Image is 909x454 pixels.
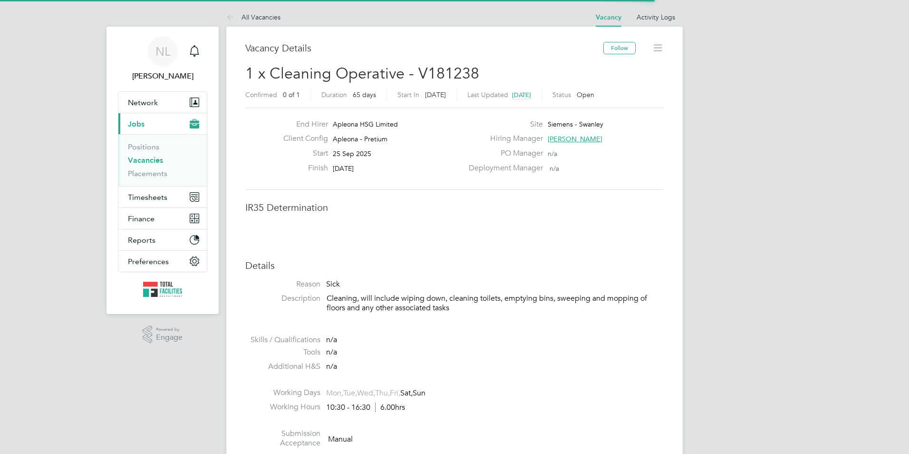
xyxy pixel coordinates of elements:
[326,388,343,398] span: Mon,
[118,134,207,186] div: Jobs
[548,149,557,158] span: n/a
[326,347,337,357] span: n/a
[463,119,543,129] label: Site
[321,90,347,99] label: Duration
[463,134,543,144] label: Hiring Manager
[118,229,207,250] button: Reports
[245,259,664,272] h3: Details
[276,134,328,144] label: Client Config
[353,90,376,99] span: 65 days
[333,164,354,173] span: [DATE]
[118,187,207,207] button: Timesheets
[245,402,320,412] label: Working Hours
[548,120,603,128] span: Siemens - Swanley
[327,294,664,314] p: Cleaning, will include wiping down, cleaning toilets, emptying bins, sweeping and mopping of floo...
[128,98,158,107] span: Network
[413,388,425,398] span: Sun
[390,388,400,398] span: Fri,
[326,335,337,345] span: n/a
[276,119,328,129] label: End Hirer
[128,169,167,178] a: Placements
[328,434,353,444] span: Manual
[118,208,207,229] button: Finance
[333,149,371,158] span: 25 Sep 2025
[143,326,183,344] a: Powered byEngage
[276,148,328,158] label: Start
[118,251,207,272] button: Preferences
[400,388,413,398] span: Sat,
[245,429,320,449] label: Submission Acceptance
[397,90,419,99] label: Start In
[245,64,479,83] span: 1 x Cleaning Operative - V181238
[245,362,320,372] label: Additional H&S
[156,334,183,342] span: Engage
[128,142,159,151] a: Positions
[326,279,340,289] span: Sick
[375,403,405,412] span: 6.00hrs
[118,282,207,297] a: Go to home page
[128,193,167,202] span: Timesheets
[245,294,320,304] label: Description
[326,362,337,371] span: n/a
[343,388,357,398] span: Tue,
[463,148,543,158] label: PO Manager
[357,388,375,398] span: Wed,
[463,163,543,173] label: Deployment Manager
[333,135,387,143] span: Apleona - Pretium
[106,27,219,314] nav: Main navigation
[245,335,320,345] label: Skills / Qualifications
[550,164,559,173] span: n/a
[118,70,207,82] span: Nicola Lawrence
[118,36,207,82] a: NL[PERSON_NAME]
[128,257,169,266] span: Preferences
[467,90,508,99] label: Last Updated
[155,45,170,58] span: NL
[375,388,390,398] span: Thu,
[326,403,405,413] div: 10:30 - 16:30
[245,388,320,398] label: Working Days
[577,90,594,99] span: Open
[156,326,183,334] span: Powered by
[425,90,446,99] span: [DATE]
[603,42,636,54] button: Follow
[333,120,398,128] span: Apleona HSG Limited
[245,347,320,357] label: Tools
[128,236,155,245] span: Reports
[245,279,320,289] label: Reason
[118,113,207,134] button: Jobs
[552,90,571,99] label: Status
[245,201,664,214] h3: IR35 Determination
[128,119,145,128] span: Jobs
[128,214,155,223] span: Finance
[143,282,182,297] img: tfrecruitment-logo-retina.png
[245,90,277,99] label: Confirmed
[128,156,163,165] a: Vacancies
[548,135,602,143] span: [PERSON_NAME]
[226,13,280,21] a: All Vacancies
[512,91,531,99] span: [DATE]
[596,13,621,21] a: Vacancy
[637,13,675,21] a: Activity Logs
[283,90,300,99] span: 0 of 1
[245,42,603,54] h3: Vacancy Details
[118,92,207,113] button: Network
[276,163,328,173] label: Finish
